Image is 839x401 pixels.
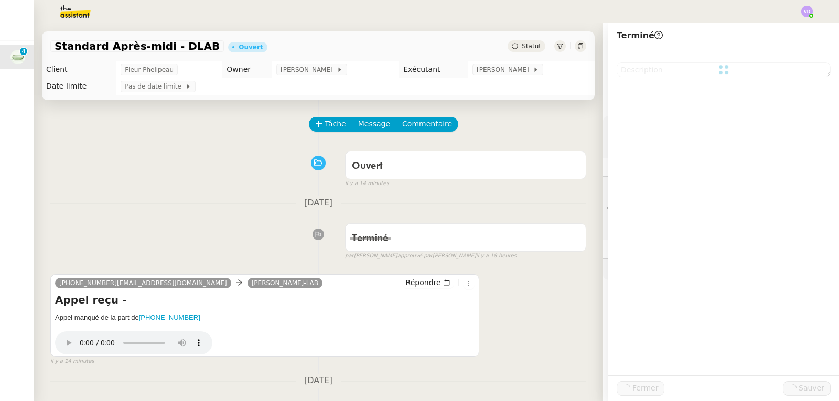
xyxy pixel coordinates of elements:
button: Tâche [309,117,352,132]
span: par [345,252,354,261]
h5: Appel manqué de la part de [55,312,475,323]
span: 🧴 [607,265,640,273]
span: ⏲️ [607,182,687,191]
nz-badge-sup: 4 [20,48,27,55]
span: Statut [522,42,541,50]
span: [PERSON_NAME] [281,64,337,75]
button: Commentaire [396,117,458,132]
span: Standard Après-midi - DLAB [55,41,220,51]
td: Date limite [42,78,116,95]
td: Client [42,61,116,78]
span: Pas de date limite [125,81,185,92]
div: 🧴Autres [603,259,839,279]
button: Répondre [402,277,454,288]
div: 🕵️Autres demandes en cours 2 [603,219,839,240]
img: svg [801,6,813,17]
span: approuvé par [397,252,433,261]
p: 4 [21,48,26,57]
td: Owner [222,61,272,78]
div: ⏲️Tâches 250:30 [603,177,839,197]
span: [PERSON_NAME] [477,64,533,75]
button: Sauver [783,381,831,396]
h4: Appel reçu - [55,292,475,307]
a: [PHONE_NUMBER] [139,313,200,321]
img: 7f9b6497-4ade-4d5b-ae17-2cbe23708554 [10,50,25,64]
span: [PHONE_NUMBER][EMAIL_ADDRESS][DOMAIN_NAME] [59,279,227,287]
audio: Your browser does not support the audio element. [55,326,212,354]
small: [PERSON_NAME] [PERSON_NAME] [345,252,517,261]
span: Message [358,118,390,130]
span: il y a 18 heures [476,252,517,261]
div: 🔐Données client [603,137,839,158]
button: Message [352,117,396,132]
div: 💬Commentaires [603,198,839,219]
div: Ouvert [239,44,263,50]
div: ⚙️Procédures [603,116,839,136]
span: [DATE] [296,196,341,210]
span: ⚙️ [607,120,662,132]
button: Fermer [617,381,664,396]
span: il y a 14 minutes [345,179,389,188]
span: Commentaire [402,118,452,130]
span: 🕵️ [607,225,738,233]
span: [DATE] [296,374,341,388]
td: Exécutant [399,61,468,78]
span: Ouvert [352,161,383,171]
span: Répondre [406,277,441,288]
span: Fleur Phelipeau [125,64,174,75]
span: Terminé [352,234,388,243]
span: Terminé [617,30,663,40]
a: [PERSON_NAME]-LAB [248,278,322,288]
span: 💬 [607,204,674,212]
span: il y a 14 minutes [50,357,94,366]
span: Tâche [325,118,346,130]
span: 🔐 [607,142,675,154]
